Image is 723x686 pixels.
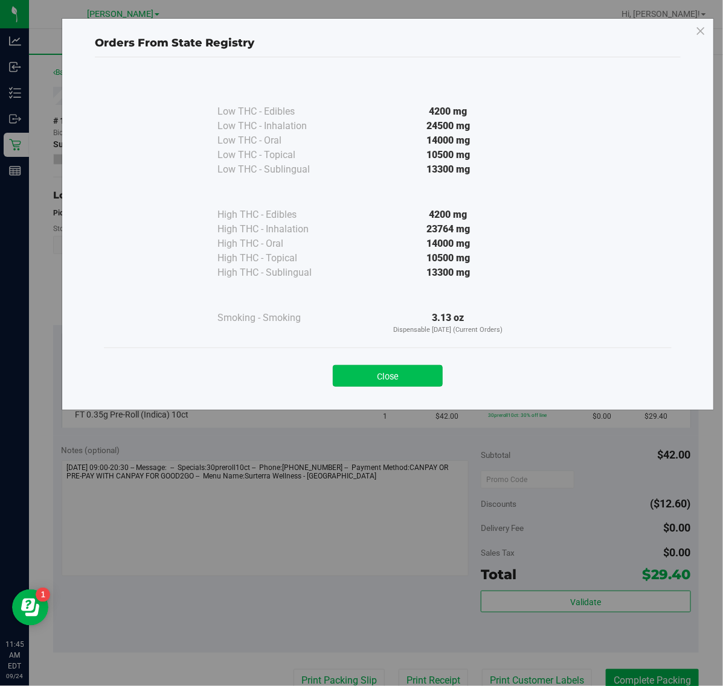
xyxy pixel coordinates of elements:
iframe: Resource center unread badge [36,588,50,602]
div: High THC - Oral [217,237,338,251]
span: Orders From State Registry [95,36,254,49]
div: High THC - Edibles [217,208,338,222]
div: Low THC - Edibles [217,104,338,119]
div: High THC - Topical [217,251,338,265]
div: 13300 mg [338,162,558,177]
div: 24500 mg [338,119,558,133]
button: Close [333,365,443,387]
div: Low THC - Oral [217,133,338,148]
div: 4200 mg [338,208,558,222]
div: High THC - Inhalation [217,222,338,237]
div: 14000 mg [338,133,558,148]
div: Low THC - Inhalation [217,119,338,133]
div: Low THC - Sublingual [217,162,338,177]
div: 14000 mg [338,237,558,251]
div: High THC - Sublingual [217,265,338,280]
div: 10500 mg [338,251,558,265]
div: Smoking - Smoking [217,311,338,325]
iframe: Resource center [12,589,48,626]
div: 10500 mg [338,148,558,162]
div: 4200 mg [338,104,558,119]
div: 23764 mg [338,222,558,237]
div: 13300 mg [338,265,558,280]
p: Dispensable [DATE] (Current Orders) [338,325,558,335]
div: 3.13 oz [338,311,558,335]
div: Low THC - Topical [217,148,338,162]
